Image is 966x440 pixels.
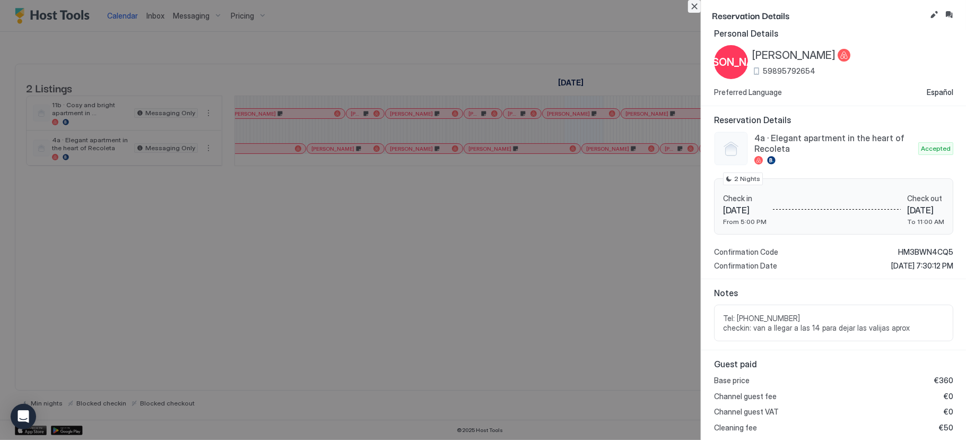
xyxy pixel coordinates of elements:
[907,218,944,226] span: To 11:00 AM
[714,115,953,125] span: Reservation Details
[723,314,944,332] span: Tel: [PHONE_NUMBER] checkin: van a llegar a las 14 para dejar las valijas aprox
[891,261,953,271] span: [DATE] 7:30:12 PM
[921,144,951,153] span: Accepted
[714,423,757,433] span: Cleaning fee
[714,28,953,39] span: Personal Details
[752,49,836,62] span: [PERSON_NAME]
[714,88,782,97] span: Preferred Language
[927,88,953,97] span: Español
[907,194,944,203] span: Check out
[944,392,953,401] span: €0
[939,423,953,433] span: €50
[928,8,941,21] button: Edit reservation
[714,376,750,385] span: Base price
[723,194,767,203] span: Check in
[723,205,767,215] span: [DATE]
[763,66,815,76] span: 59895792654
[714,359,953,369] span: Guest paid
[898,247,953,257] span: HM3BWN4CQ5
[714,407,779,417] span: Channel guest VAT
[734,174,760,184] span: 2 Nights
[944,407,953,417] span: €0
[689,54,773,70] span: [PERSON_NAME]
[723,218,767,226] span: From 5:00 PM
[714,392,777,401] span: Channel guest fee
[943,8,955,21] button: Inbox
[714,261,777,271] span: Confirmation Date
[754,133,914,154] span: 4a · Elegant apartment in the heart of Recoleta
[712,8,926,22] span: Reservation Details
[714,247,778,257] span: Confirmation Code
[907,205,944,215] span: [DATE]
[11,404,36,429] div: Open Intercom Messenger
[714,288,953,298] span: Notes
[934,376,953,385] span: €360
